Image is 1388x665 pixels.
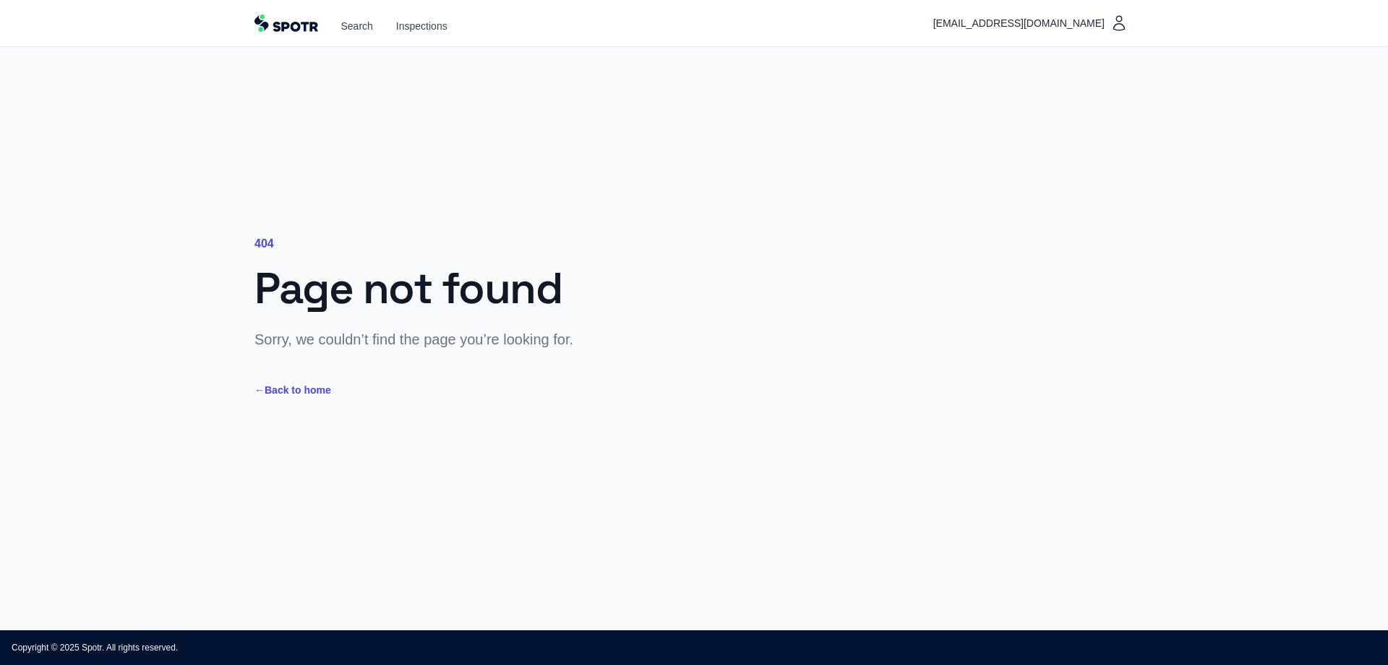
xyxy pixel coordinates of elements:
a: Search [341,19,373,33]
p: 404 [254,232,1134,255]
a: Back to home [254,384,331,396]
span: ← [254,384,265,396]
h1: Page not found [254,267,1134,310]
p: Sorry, we couldn’t find the page you’re looking for. [254,328,1134,351]
a: Inspections [396,19,447,33]
button: [EMAIL_ADDRESS][DOMAIN_NAME] [928,9,1134,38]
span: [EMAIL_ADDRESS][DOMAIN_NAME] [933,14,1110,32]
